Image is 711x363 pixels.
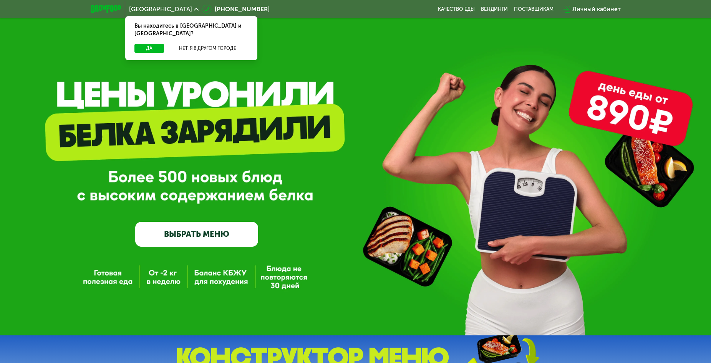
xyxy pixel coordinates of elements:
span: [GEOGRAPHIC_DATA] [129,6,192,12]
a: [PHONE_NUMBER] [202,5,270,14]
a: Вендинги [481,6,508,12]
button: Да [134,44,164,53]
a: ВЫБРАТЬ МЕНЮ [135,222,258,246]
div: поставщикам [514,6,554,12]
div: Личный кабинет [572,5,621,14]
button: Нет, я в другом городе [167,44,248,53]
div: Вы находитесь в [GEOGRAPHIC_DATA] и [GEOGRAPHIC_DATA]? [125,16,257,44]
a: Качество еды [438,6,475,12]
